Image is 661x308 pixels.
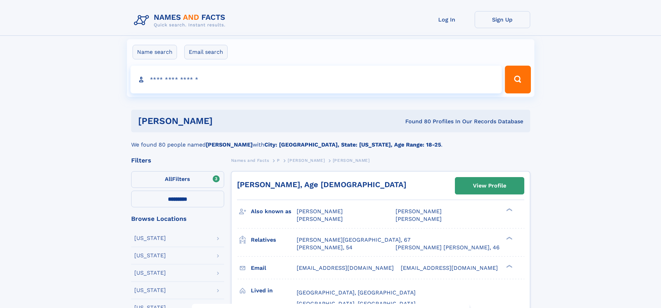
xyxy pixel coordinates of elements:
[264,141,441,148] b: City: [GEOGRAPHIC_DATA], State: [US_STATE], Age Range: 18-25
[131,11,231,30] img: Logo Names and Facts
[297,244,353,251] a: [PERSON_NAME], 54
[297,265,394,271] span: [EMAIL_ADDRESS][DOMAIN_NAME]
[134,270,166,276] div: [US_STATE]
[288,156,325,165] a: [PERSON_NAME]
[134,253,166,258] div: [US_STATE]
[184,45,228,59] label: Email search
[133,45,177,59] label: Name search
[419,11,475,28] a: Log In
[206,141,253,148] b: [PERSON_NAME]
[131,132,530,149] div: We found 80 people named with .
[251,285,297,297] h3: Lived in
[165,176,172,182] span: All
[134,288,166,293] div: [US_STATE]
[297,289,416,296] span: [GEOGRAPHIC_DATA], [GEOGRAPHIC_DATA]
[505,66,531,93] button: Search Button
[401,265,498,271] span: [EMAIL_ADDRESS][DOMAIN_NAME]
[473,178,506,194] div: View Profile
[505,264,513,268] div: ❯
[505,236,513,240] div: ❯
[297,236,410,244] a: [PERSON_NAME][GEOGRAPHIC_DATA], 67
[297,216,343,222] span: [PERSON_NAME]
[131,171,224,188] label: Filters
[455,177,524,194] a: View Profile
[396,216,442,222] span: [PERSON_NAME]
[505,208,513,212] div: ❯
[231,156,269,165] a: Names and Facts
[138,117,309,125] h1: [PERSON_NAME]
[396,244,500,251] a: [PERSON_NAME] [PERSON_NAME], 46
[237,180,406,189] a: [PERSON_NAME], Age [DEMOGRAPHIC_DATA]
[277,156,280,165] a: P
[251,262,297,274] h3: Email
[251,234,297,246] h3: Relatives
[277,158,280,163] span: P
[251,206,297,217] h3: Also known as
[309,118,523,125] div: Found 80 Profiles In Our Records Database
[396,208,442,215] span: [PERSON_NAME]
[475,11,530,28] a: Sign Up
[131,216,224,222] div: Browse Locations
[333,158,370,163] span: [PERSON_NAME]
[134,235,166,241] div: [US_STATE]
[131,157,224,164] div: Filters
[297,300,416,307] span: [GEOGRAPHIC_DATA], [GEOGRAPHIC_DATA]
[288,158,325,163] span: [PERSON_NAME]
[297,208,343,215] span: [PERSON_NAME]
[130,66,502,93] input: search input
